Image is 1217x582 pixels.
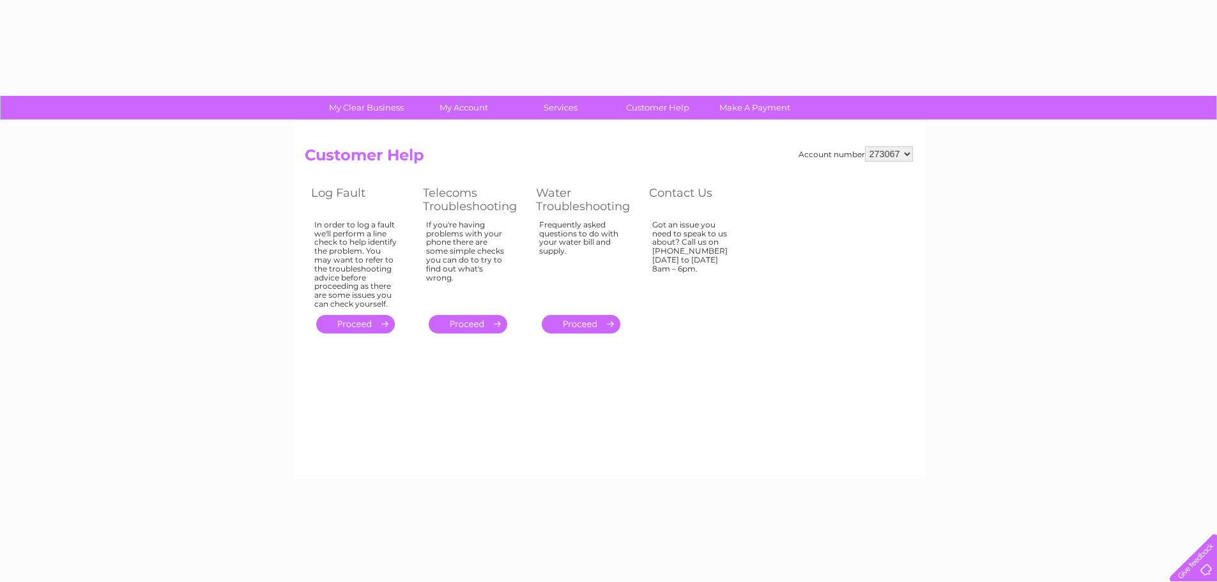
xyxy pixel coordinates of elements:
th: Contact Us [643,183,754,217]
div: Got an issue you need to speak to us about? Call us on [PHONE_NUMBER] [DATE] to [DATE] 8am – 6pm. [652,220,735,303]
a: . [542,315,620,333]
th: Water Troubleshooting [530,183,643,217]
a: My Account [411,96,516,119]
a: . [316,315,395,333]
a: My Clear Business [314,96,419,119]
div: Account number [799,146,913,162]
h2: Customer Help [305,146,913,171]
div: In order to log a fault we'll perform a line check to help identify the problem. You may want to ... [314,220,397,309]
a: . [429,315,507,333]
th: Log Fault [305,183,417,217]
a: Make A Payment [702,96,808,119]
div: Frequently asked questions to do with your water bill and supply. [539,220,624,303]
a: Customer Help [605,96,710,119]
th: Telecoms Troubleshooting [417,183,530,217]
a: Services [508,96,613,119]
div: If you're having problems with your phone there are some simple checks you can do to try to find ... [426,220,510,303]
